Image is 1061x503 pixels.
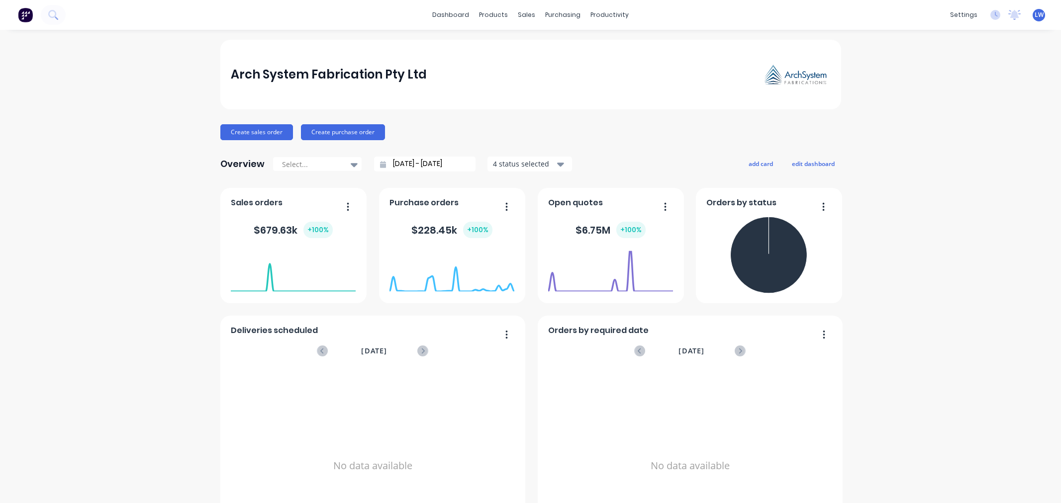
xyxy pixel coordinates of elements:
[742,157,779,170] button: add card
[301,124,385,140] button: Create purchase order
[548,197,603,209] span: Open quotes
[585,7,634,22] div: productivity
[945,7,982,22] div: settings
[616,222,646,238] div: + 100 %
[254,222,333,238] div: $ 679.63k
[1035,10,1044,19] span: LW
[231,197,283,209] span: Sales orders
[18,7,33,22] img: Factory
[427,7,474,22] a: dashboard
[576,222,646,238] div: $ 6.75M
[361,345,387,356] span: [DATE]
[487,157,572,171] button: 4 status selected
[411,222,492,238] div: $ 228.45k
[678,345,704,356] span: [DATE]
[231,65,427,84] div: Arch System Fabrication Pty Ltd
[463,222,492,238] div: + 100 %
[785,157,841,170] button: edit dashboard
[548,325,649,336] span: Orders by required date
[761,62,830,88] img: Arch System Fabrication Pty Ltd
[474,7,513,22] div: products
[389,197,459,209] span: Purchase orders
[220,124,293,140] button: Create sales order
[493,159,556,169] div: 4 status selected
[706,197,776,209] span: Orders by status
[513,7,540,22] div: sales
[540,7,585,22] div: purchasing
[303,222,333,238] div: + 100 %
[220,154,265,174] div: Overview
